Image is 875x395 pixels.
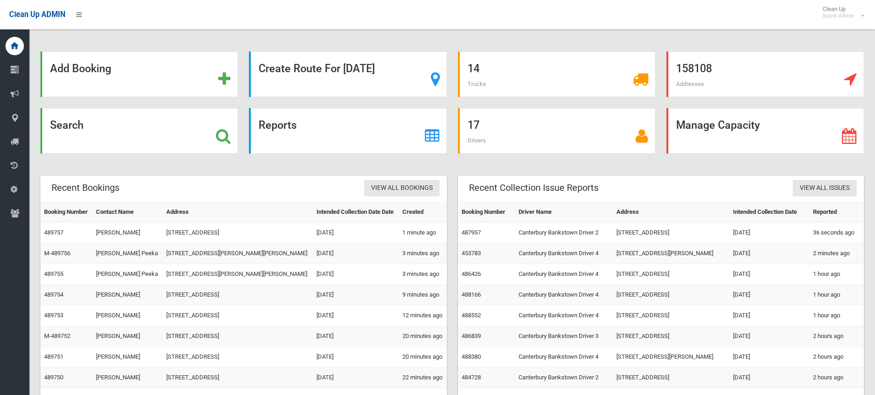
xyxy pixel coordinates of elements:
td: Canterbury Bankstown Driver 3 [515,326,613,347]
td: 12 minutes ago [399,305,447,326]
a: Add Booking [40,52,238,97]
td: [STREET_ADDRESS] [613,223,729,243]
a: Reports [249,108,446,154]
td: Canterbury Bankstown Driver 4 [515,305,613,326]
td: [PERSON_NAME] [92,326,163,347]
a: 489755 [44,270,63,277]
strong: 14 [468,62,480,75]
a: 14 Trucks [458,52,655,97]
td: 20 minutes ago [399,326,447,347]
td: 2 hours ago [809,347,864,367]
small: Super Admin [823,12,854,19]
th: Intended Collection Date Date [313,202,399,223]
td: [STREET_ADDRESS] [163,305,313,326]
td: Canterbury Bankstown Driver 2 [515,223,613,243]
td: [STREET_ADDRESS] [163,326,313,347]
td: [STREET_ADDRESS][PERSON_NAME] [613,243,729,264]
td: Canterbury Bankstown Driver 4 [515,285,613,305]
td: [STREET_ADDRESS] [613,264,729,285]
td: 1 minute ago [399,223,447,243]
header: Recent Bookings [40,179,130,197]
a: 489754 [44,291,63,298]
td: 22 minutes ago [399,367,447,388]
a: 486426 [462,270,481,277]
strong: Reports [259,119,297,132]
a: 488380 [462,353,481,360]
strong: Create Route For [DATE] [259,62,375,75]
td: [PERSON_NAME] [92,285,163,305]
td: 2 minutes ago [809,243,864,264]
span: Trucks [468,80,486,87]
td: [STREET_ADDRESS] [163,223,313,243]
td: [DATE] [729,264,809,285]
a: 486839 [462,332,481,339]
a: 489750 [44,374,63,381]
td: [DATE] [313,367,399,388]
td: [STREET_ADDRESS] [613,326,729,347]
a: 489751 [44,353,63,360]
td: 36 seconds ago [809,223,864,243]
a: 489753 [44,312,63,319]
th: Booking Number [458,202,515,223]
th: Address [163,202,313,223]
td: [DATE] [313,347,399,367]
a: 488166 [462,291,481,298]
td: [DATE] [313,243,399,264]
td: [STREET_ADDRESS][PERSON_NAME] [613,347,729,367]
a: 158108 Addresses [666,52,864,97]
a: M-489752 [44,332,70,339]
a: 453783 [462,250,481,257]
td: [STREET_ADDRESS][PERSON_NAME][PERSON_NAME] [163,264,313,285]
strong: Add Booking [50,62,111,75]
td: 9 minutes ago [399,285,447,305]
td: Canterbury Bankstown Driver 4 [515,243,613,264]
td: [PERSON_NAME] [92,347,163,367]
td: [DATE] [313,326,399,347]
th: Contact Name [92,202,163,223]
th: Intended Collection Date [729,202,809,223]
td: 3 minutes ago [399,243,447,264]
a: 488552 [462,312,481,319]
td: [PERSON_NAME] Peeka [92,243,163,264]
a: Search [40,108,238,154]
td: [STREET_ADDRESS] [613,367,729,388]
td: [DATE] [729,367,809,388]
td: [PERSON_NAME] [92,305,163,326]
td: [STREET_ADDRESS] [163,347,313,367]
td: 2 hours ago [809,367,864,388]
td: [DATE] [729,326,809,347]
td: 2 hours ago [809,326,864,347]
strong: 158108 [676,62,712,75]
td: 1 hour ago [809,285,864,305]
span: Addresses [676,80,704,87]
th: Booking Number [40,202,92,223]
td: [DATE] [729,285,809,305]
th: Created [399,202,447,223]
td: [STREET_ADDRESS][PERSON_NAME][PERSON_NAME] [163,243,313,264]
td: [DATE] [729,243,809,264]
strong: Search [50,119,84,132]
th: Driver Name [515,202,613,223]
td: [STREET_ADDRESS] [163,367,313,388]
td: [DATE] [729,347,809,367]
td: 20 minutes ago [399,347,447,367]
td: Canterbury Bankstown Driver 4 [515,264,613,285]
td: 3 minutes ago [399,264,447,285]
strong: 17 [468,119,480,132]
th: Address [613,202,729,223]
td: [DATE] [313,285,399,305]
td: Canterbury Bankstown Driver 4 [515,347,613,367]
td: [PERSON_NAME] Peeka [92,264,163,285]
td: [DATE] [313,223,399,243]
td: [PERSON_NAME] [92,367,163,388]
header: Recent Collection Issue Reports [458,179,610,197]
td: [DATE] [313,264,399,285]
span: Drivers [468,137,486,144]
td: Canterbury Bankstown Driver 2 [515,367,613,388]
th: Reported [809,202,864,223]
a: 17 Drivers [458,108,655,154]
a: Create Route For [DATE] [249,52,446,97]
td: [DATE] [729,223,809,243]
a: View All Issues [793,180,857,197]
td: [STREET_ADDRESS] [613,285,729,305]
